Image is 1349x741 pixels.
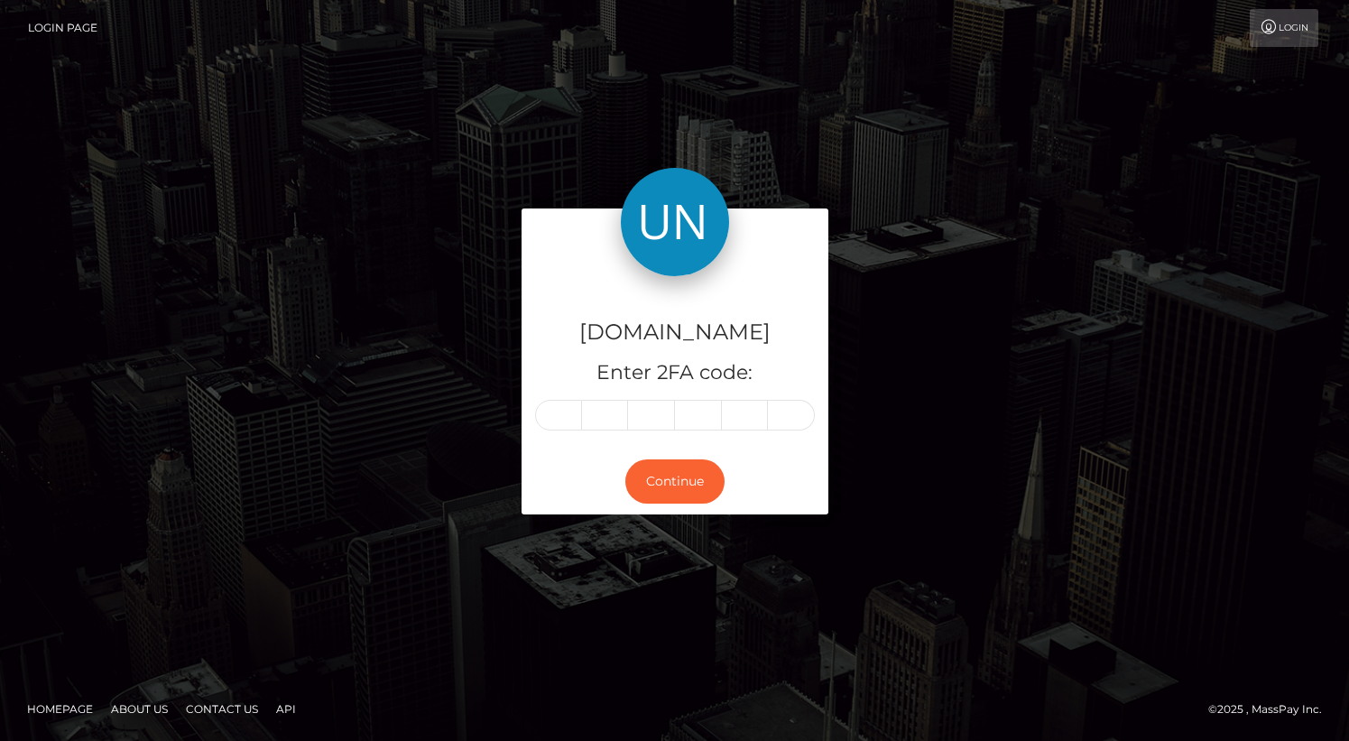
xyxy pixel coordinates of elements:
h4: [DOMAIN_NAME] [535,317,815,348]
div: © 2025 , MassPay Inc. [1208,699,1335,719]
button: Continue [625,459,725,504]
a: API [269,695,303,723]
a: Homepage [20,695,100,723]
h5: Enter 2FA code: [535,359,815,387]
a: Login Page [28,9,97,47]
a: Contact Us [179,695,265,723]
a: Login [1250,9,1318,47]
a: About Us [104,695,175,723]
img: Unlockt.me [621,168,729,276]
